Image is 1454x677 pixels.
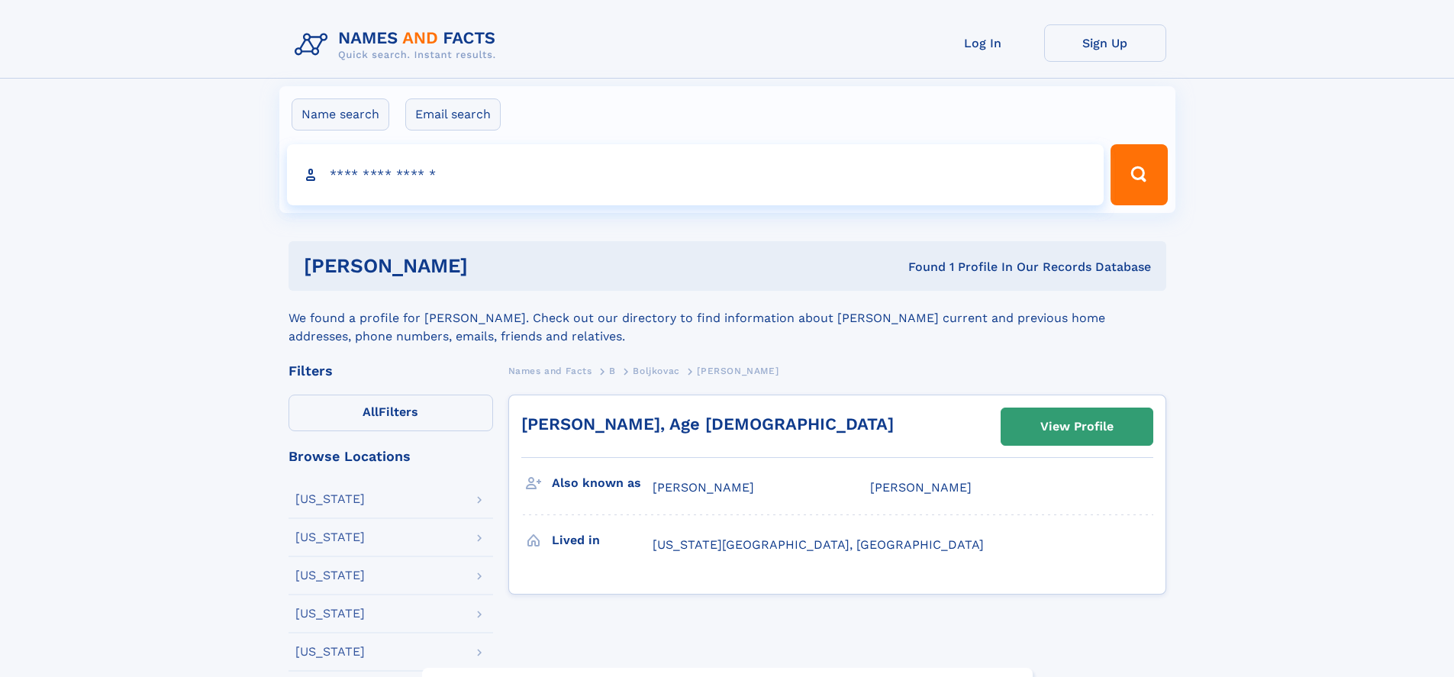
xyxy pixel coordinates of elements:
div: Browse Locations [289,450,493,463]
button: Search Button [1111,144,1167,205]
span: B [609,366,616,376]
span: All [363,405,379,419]
label: Email search [405,98,501,131]
span: [PERSON_NAME] [697,366,779,376]
a: [PERSON_NAME], Age [DEMOGRAPHIC_DATA] [521,414,894,434]
img: Logo Names and Facts [289,24,508,66]
a: B [609,361,616,380]
h1: [PERSON_NAME] [304,256,688,276]
div: Filters [289,364,493,378]
div: [US_STATE] [295,531,365,543]
div: [US_STATE] [295,493,365,505]
div: View Profile [1040,409,1114,444]
div: [US_STATE] [295,569,365,582]
h3: Lived in [552,527,653,553]
a: Boljkovac [633,361,679,380]
h3: Also known as [552,470,653,496]
div: Found 1 Profile In Our Records Database [688,259,1151,276]
input: search input [287,144,1104,205]
div: We found a profile for [PERSON_NAME]. Check out our directory to find information about [PERSON_N... [289,291,1166,346]
span: Boljkovac [633,366,679,376]
a: Log In [922,24,1044,62]
span: [PERSON_NAME] [653,480,754,495]
label: Filters [289,395,493,431]
div: [US_STATE] [295,608,365,620]
label: Name search [292,98,389,131]
a: Sign Up [1044,24,1166,62]
a: Names and Facts [508,361,592,380]
a: View Profile [1001,408,1153,445]
span: [US_STATE][GEOGRAPHIC_DATA], [GEOGRAPHIC_DATA] [653,537,984,552]
div: [US_STATE] [295,646,365,658]
span: [PERSON_NAME] [870,480,972,495]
